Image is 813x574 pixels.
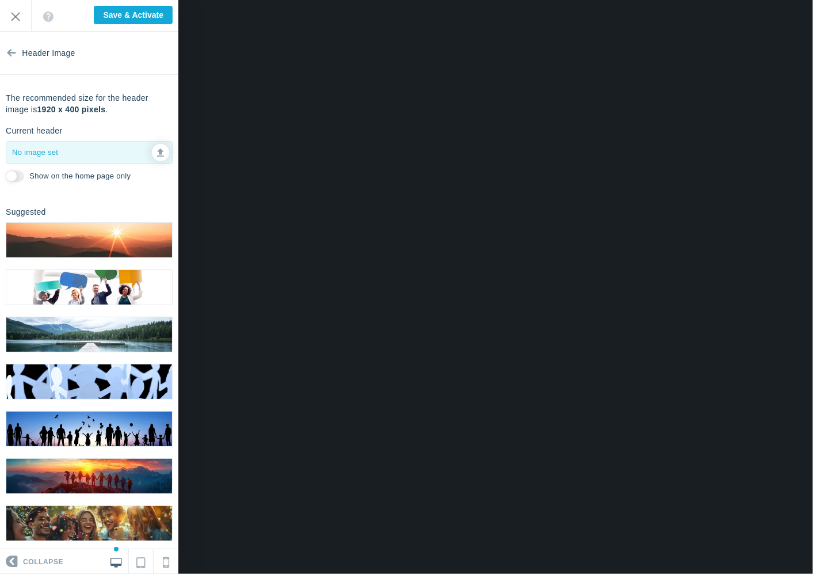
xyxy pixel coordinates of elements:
[6,364,172,399] img: header_image_4.webp
[6,506,172,541] img: header_image_7.webp
[22,32,75,75] span: Header Image
[6,270,172,305] img: header_image_2.webp
[6,317,172,352] img: header_image_3.webp
[29,171,131,182] label: Show on the home page only
[6,92,173,115] p: The recommended size for the header image is .
[6,208,46,216] h6: Suggested
[6,127,62,135] h6: Current header
[94,6,173,24] input: Save & Activate
[6,459,172,493] img: header_image_6.webp
[23,550,63,574] span: Collapse
[37,105,106,114] b: 1920 x 400 pixels
[6,223,172,257] img: header_image_1.webp
[6,412,172,446] img: header_image_5.webp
